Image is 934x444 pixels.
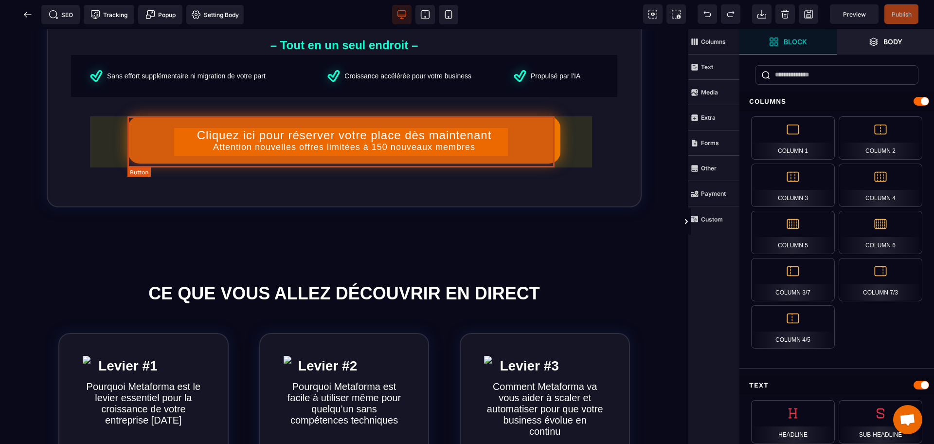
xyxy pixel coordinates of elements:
[739,376,934,394] div: Text
[105,40,308,54] text: Sans effort supplémentaire ni migration de votre part
[739,207,749,237] span: Toggle Views
[191,10,239,19] span: Setting Body
[739,92,934,111] div: Columns
[701,38,726,45] strong: Columns
[893,405,922,434] div: Mở cuộc trò chuyện
[837,29,934,55] span: Open Layers
[500,329,558,344] b: Levier #3
[688,105,739,130] span: Extra
[415,5,435,24] span: View tablet
[775,4,795,24] span: Clear
[688,55,739,80] span: Text
[439,5,458,24] span: View mobile
[701,165,717,172] strong: Other
[286,352,403,397] div: Pourquoi Metaforma est facile à utiliser même pour quelqu’un sans compétences techniques
[643,4,663,24] span: View components
[186,5,244,24] span: Favicon
[49,10,73,19] span: SEO
[839,211,922,254] div: Column 6
[78,29,114,64] img: B4BGOZIbHi86AAAAAElFTkSuQmCC
[486,352,603,408] div: Comment Metaforma va vous aider à scaler et automatiser pour que votre business évolue en continu
[316,29,352,64] img: B4BGOZIbHi86AAAAAElFTkSuQmCC
[843,11,866,18] span: Preview
[688,80,739,105] span: Media
[751,258,835,301] div: Column 3/7
[701,89,718,96] strong: Media
[830,4,879,24] span: Preview
[138,5,182,24] span: Create Alert Modal
[666,4,686,24] span: Screenshot
[839,116,922,160] div: Column 2
[883,38,902,45] strong: Body
[688,130,739,156] span: Forms
[342,40,495,53] text: Croissance accélérée pour votre business
[18,5,37,24] span: Back
[688,29,739,55] span: Columns
[701,114,716,121] strong: Extra
[839,400,922,444] div: Sub-headline
[85,352,202,397] div: Pourquoi Metaforma est le levier essentiel pour la croissance de votre entreprise [DATE]
[392,5,412,24] span: View desktop
[892,11,912,18] span: Publish
[751,116,835,160] div: Column 1
[701,216,723,223] strong: Custom
[698,4,717,24] span: Undo
[41,5,80,24] span: Seo meta data
[528,40,610,53] text: Propulsé par l'IA
[128,87,560,134] button: Cliquez ici pour réserver votre place dès maintenantAttention nouvelles offres limitées à 150 nou...
[71,7,617,26] text: – Tout en un seul endroit –
[752,4,772,24] span: Open Import Webpage
[688,181,739,206] span: Payment
[751,305,835,349] div: Column 4/5
[90,10,127,19] span: Tracking
[784,38,807,45] strong: Block
[701,63,713,71] strong: Text
[15,252,674,277] text: CE QUE VOUS ALLEZ DÉCOUVRIR EN DIRECT
[839,258,922,301] div: Column 7/3
[884,4,918,24] span: Save
[701,190,726,197] strong: Payment
[739,29,837,55] span: Open Blocks
[721,4,740,24] span: Redo
[751,211,835,254] div: Column 5
[839,164,922,207] div: Column 4
[145,10,176,19] span: Popup
[799,4,818,24] span: Save
[502,29,538,64] img: B4BGOZIbHi86AAAAAElFTkSuQmCC
[688,206,739,232] span: Custom Block
[701,139,719,147] strong: Forms
[298,329,357,344] b: Levier #2
[751,164,835,207] div: Column 3
[751,400,835,444] div: Headline
[98,329,157,344] b: Levier #1
[688,156,739,181] span: Other
[84,5,134,24] span: Tracking code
